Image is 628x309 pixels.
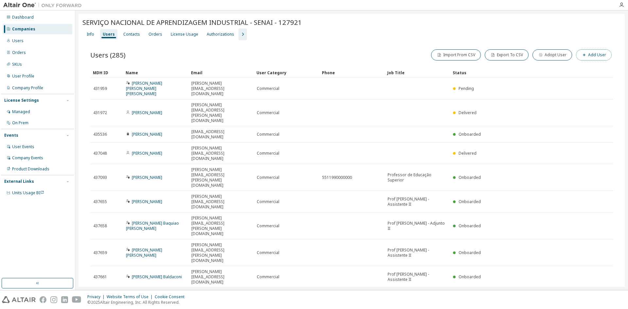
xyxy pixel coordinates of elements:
[126,80,162,96] a: [PERSON_NAME] [PERSON_NAME] [PERSON_NAME]
[459,150,477,156] span: Delivered
[453,67,574,78] div: Status
[12,38,24,43] div: Users
[459,223,481,229] span: Onboarded
[191,129,251,140] span: [EMAIL_ADDRESS][DOMAIN_NAME]
[256,67,317,78] div: User Category
[532,49,572,60] button: Adopt User
[257,223,279,229] span: Commercial
[93,132,107,137] span: 435536
[257,110,279,115] span: Commercial
[87,32,94,37] div: Info
[12,26,35,32] div: Companies
[132,274,182,280] a: [PERSON_NAME] Baldaconi
[93,151,107,156] span: 437048
[322,67,382,78] div: Phone
[388,248,447,258] span: Prof [PERSON_NAME] - Assistente II
[148,32,162,37] div: Orders
[257,199,279,204] span: Commercial
[191,215,251,236] span: [PERSON_NAME][EMAIL_ADDRESS][PERSON_NAME][DOMAIN_NAME]
[257,175,279,180] span: Commercial
[50,296,57,303] img: instagram.svg
[12,166,49,172] div: Product Downloads
[576,49,612,60] button: Add User
[132,199,162,204] a: [PERSON_NAME]
[459,250,481,255] span: Onboarded
[3,2,85,9] img: Altair One
[257,132,279,137] span: Commercial
[103,32,115,37] div: Users
[90,50,126,60] span: Users (285)
[191,67,251,78] div: Email
[459,131,481,137] span: Onboarded
[485,49,529,60] button: Export To CSV
[93,110,107,115] span: 431972
[191,167,251,188] span: [PERSON_NAME][EMAIL_ADDRESS][PERSON_NAME][DOMAIN_NAME]
[191,269,251,285] span: [PERSON_NAME][EMAIL_ADDRESS][DOMAIN_NAME]
[93,199,107,204] span: 437655
[388,172,447,183] span: Professor de Educação Superior
[126,247,162,258] a: [PERSON_NAME] [PERSON_NAME]
[191,242,251,263] span: [PERSON_NAME][EMAIL_ADDRESS][PERSON_NAME][DOMAIN_NAME]
[4,133,18,138] div: Events
[459,175,481,180] span: Onboarded
[207,32,234,37] div: Authorizations
[257,86,279,91] span: Commercial
[191,102,251,123] span: [PERSON_NAME][EMAIL_ADDRESS][PERSON_NAME][DOMAIN_NAME]
[126,67,186,78] div: Name
[459,86,474,91] span: Pending
[191,81,251,96] span: [PERSON_NAME][EMAIL_ADDRESS][DOMAIN_NAME]
[40,296,46,303] img: facebook.svg
[155,294,188,300] div: Cookie Consent
[12,62,22,67] div: SKUs
[12,74,34,79] div: User Profile
[132,175,162,180] a: [PERSON_NAME]
[93,274,107,280] span: 437661
[257,274,279,280] span: Commercial
[12,155,43,161] div: Company Events
[388,272,447,282] span: Prof [PERSON_NAME] - Assistente II
[459,274,481,280] span: Onboarded
[388,197,447,207] span: Prof [PERSON_NAME] - Assistente II
[87,294,107,300] div: Privacy
[93,223,107,229] span: 437658
[459,110,477,115] span: Delivered
[93,250,107,255] span: 437659
[4,98,39,103] div: License Settings
[61,296,68,303] img: linkedin.svg
[107,294,155,300] div: Website Terms of Use
[431,49,481,60] button: Import From CSV
[191,146,251,161] span: [PERSON_NAME][EMAIL_ADDRESS][DOMAIN_NAME]
[123,32,140,37] div: Contacts
[72,296,81,303] img: youtube.svg
[12,85,43,91] div: Company Profile
[12,50,26,55] div: Orders
[82,18,302,27] span: SERVIÇO NACIONAL DE APRENDIZAGEM INDUSTRIAL - SENAI - 127921
[2,296,36,303] img: altair_logo.svg
[12,15,34,20] div: Dashboard
[93,86,107,91] span: 431959
[388,221,447,231] span: Prof [PERSON_NAME] - Adjunto II
[132,150,162,156] a: [PERSON_NAME]
[191,194,251,210] span: [PERSON_NAME][EMAIL_ADDRESS][DOMAIN_NAME]
[12,109,30,114] div: Managed
[87,300,188,305] p: © 2025 Altair Engineering, Inc. All Rights Reserved.
[4,179,34,184] div: External Links
[93,175,107,180] span: 437093
[12,190,44,196] span: Units Usage BI
[171,32,198,37] div: License Usage
[257,151,279,156] span: Commercial
[132,110,162,115] a: [PERSON_NAME]
[322,175,352,180] span: 5511990000000
[132,131,162,137] a: [PERSON_NAME]
[126,220,179,231] a: [PERSON_NAME] Baquiao [PERSON_NAME]
[257,250,279,255] span: Commercial
[12,144,34,149] div: User Events
[12,120,28,126] div: On Prem
[93,67,120,78] div: MDH ID
[387,67,447,78] div: Job Title
[459,199,481,204] span: Onboarded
